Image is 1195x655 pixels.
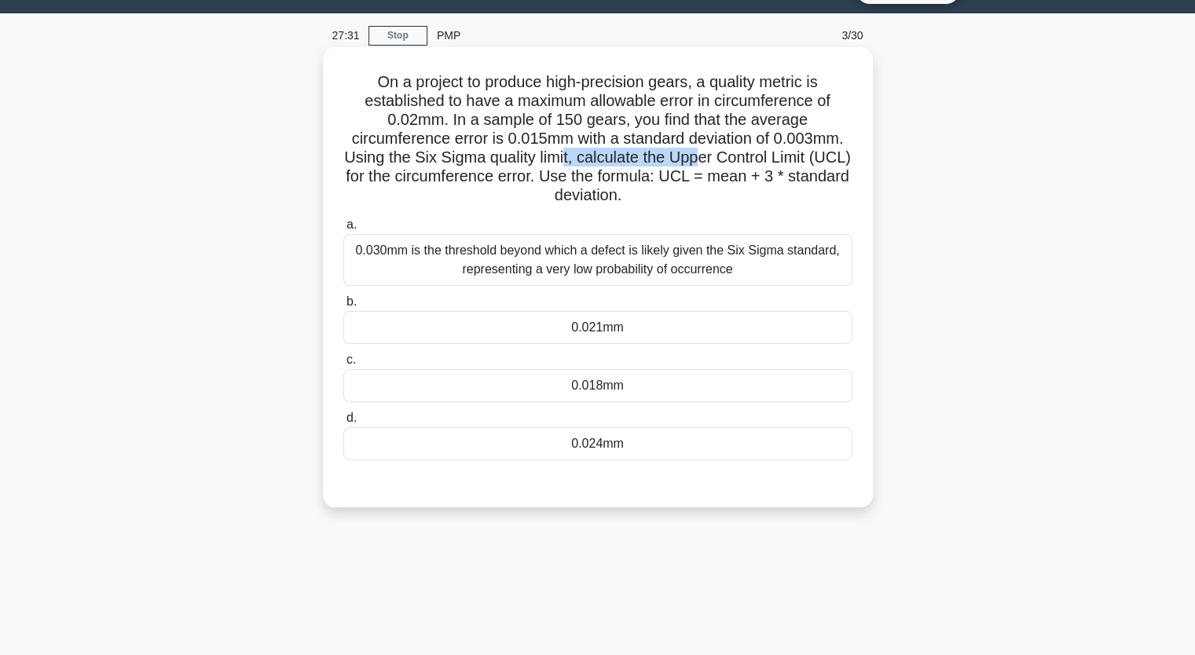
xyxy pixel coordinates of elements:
div: 0.018mm [343,369,852,402]
a: Stop [368,26,427,46]
div: PMP [427,20,643,51]
div: 27:31 [323,20,368,51]
span: b. [346,295,357,308]
div: 0.024mm [343,427,852,460]
span: c. [346,353,356,366]
div: 0.030mm is the threshold beyond which a defect is likely given the Six Sigma standard, representi... [343,234,852,286]
div: 0.021mm [343,311,852,344]
span: a. [346,218,357,231]
span: d. [346,411,357,424]
h5: On a project to produce high-precision gears, a quality metric is established to have a maximum a... [342,72,854,206]
div: 3/30 [781,20,873,51]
